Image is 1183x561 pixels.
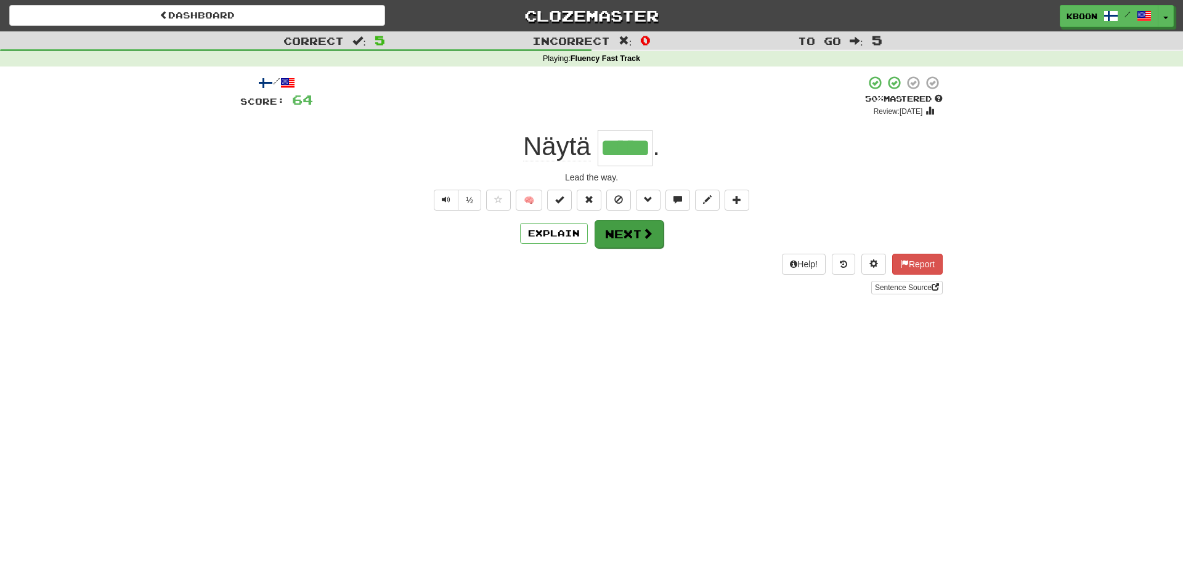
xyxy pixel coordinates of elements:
[1060,5,1158,27] a: kboon /
[1124,10,1131,18] span: /
[865,94,884,103] span: 50 %
[782,254,826,275] button: Help!
[798,34,841,47] span: To go
[850,36,863,46] span: :
[606,190,631,211] button: Ignore sentence (alt+i)
[640,33,651,47] span: 0
[375,33,385,47] span: 5
[725,190,749,211] button: Add to collection (alt+a)
[865,94,943,105] div: Mastered
[695,190,720,211] button: Edit sentence (alt+d)
[240,75,313,91] div: /
[577,190,601,211] button: Reset to 0% Mastered (alt+r)
[547,190,572,211] button: Set this sentence to 100% Mastered (alt+m)
[404,5,779,26] a: Clozemaster
[652,132,660,161] span: .
[434,190,458,211] button: Play sentence audio (ctl+space)
[523,132,591,161] span: Näytä
[283,34,344,47] span: Correct
[240,171,943,184] div: Lead the way.
[1067,10,1097,22] span: kboon
[665,190,690,211] button: Discuss sentence (alt+u)
[516,190,542,211] button: 🧠
[636,190,661,211] button: Grammar (alt+g)
[520,223,588,244] button: Explain
[240,96,285,107] span: Score:
[892,254,943,275] button: Report
[832,254,855,275] button: Round history (alt+y)
[571,54,640,63] strong: Fluency Fast Track
[458,190,481,211] button: ½
[352,36,366,46] span: :
[9,5,385,26] a: Dashboard
[871,281,943,294] a: Sentence Source
[619,36,632,46] span: :
[874,107,923,116] small: Review: [DATE]
[872,33,882,47] span: 5
[486,190,511,211] button: Favorite sentence (alt+f)
[532,34,610,47] span: Incorrect
[292,92,313,107] span: 64
[431,190,481,211] div: Text-to-speech controls
[595,220,664,248] button: Next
